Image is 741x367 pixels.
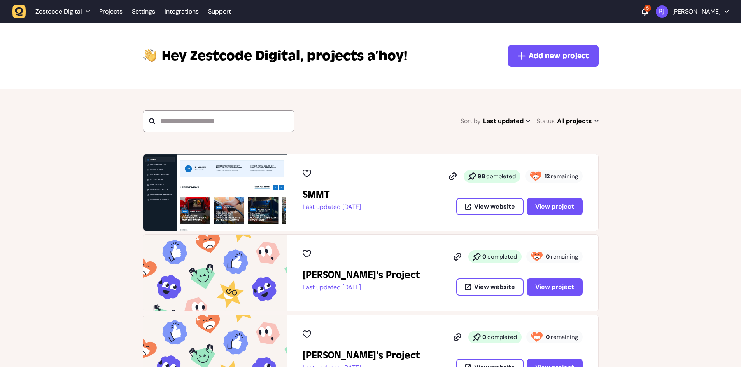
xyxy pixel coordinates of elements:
[551,253,578,261] span: remaining
[99,5,123,19] a: Projects
[672,8,721,16] p: [PERSON_NAME]
[508,45,599,67] button: Add new project
[487,253,517,261] span: completed
[208,8,231,16] a: Support
[644,5,651,12] div: 5
[656,5,668,18] img: Riki-leigh Jones
[303,203,361,211] p: Last updated [DATE]
[482,253,487,261] strong: 0
[536,116,555,127] span: Status
[546,333,550,341] strong: 0
[143,154,287,231] img: SMMT
[303,269,420,281] h2: Riki-leigh's Project
[545,172,550,180] strong: 12
[535,284,574,290] span: View project
[165,5,199,19] a: Integrations
[535,204,574,210] span: View project
[303,188,361,201] h2: SMMT
[456,198,524,215] button: View website
[303,284,420,291] p: Last updated [DATE]
[529,50,589,61] span: Add new project
[478,172,485,180] strong: 98
[551,333,578,341] span: remaining
[487,333,517,341] span: completed
[474,284,515,290] span: View website
[461,116,481,127] span: Sort by
[162,47,304,65] span: Zestcode Digital
[546,253,550,261] strong: 0
[456,278,524,296] button: View website
[474,204,515,210] span: View website
[557,116,599,127] span: All projects
[551,172,578,180] span: remaining
[656,5,729,18] button: [PERSON_NAME]
[527,278,583,296] button: View project
[303,349,420,362] h2: Riki-leigh's Project
[486,172,516,180] span: completed
[12,5,95,19] button: Zestcode Digital
[35,8,82,16] span: Zestcode Digital
[143,47,157,63] img: hi-hand
[132,5,155,19] a: Settings
[483,116,530,127] span: Last updated
[143,235,287,311] img: Riki-leigh's Project
[162,47,407,65] p: projects a’hoy!
[482,333,487,341] strong: 0
[527,198,583,215] button: View project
